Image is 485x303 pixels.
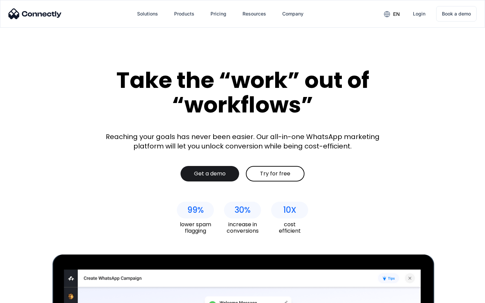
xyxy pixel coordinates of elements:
[436,6,477,22] a: Book a demo
[174,9,194,19] div: Products
[181,166,239,181] a: Get a demo
[243,9,266,19] div: Resources
[101,132,384,151] div: Reaching your goals has never been easier. Our all-in-one WhatsApp marketing platform will let yo...
[7,291,40,301] aside: Language selected: English
[137,9,158,19] div: Solutions
[205,6,232,22] a: Pricing
[194,170,226,177] div: Get a demo
[132,6,163,22] div: Solutions
[283,205,296,215] div: 10X
[260,170,290,177] div: Try for free
[408,6,431,22] a: Login
[234,205,251,215] div: 30%
[13,291,40,301] ul: Language list
[8,8,62,19] img: Connectly Logo
[379,9,405,19] div: en
[237,6,271,22] div: Resources
[91,68,394,117] div: Take the “work” out of “workflows”
[393,9,400,19] div: en
[177,221,214,234] div: lower spam flagging
[169,6,200,22] div: Products
[277,6,309,22] div: Company
[271,221,308,234] div: cost efficient
[282,9,303,19] div: Company
[187,205,204,215] div: 99%
[224,221,261,234] div: increase in conversions
[413,9,425,19] div: Login
[246,166,304,181] a: Try for free
[211,9,226,19] div: Pricing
